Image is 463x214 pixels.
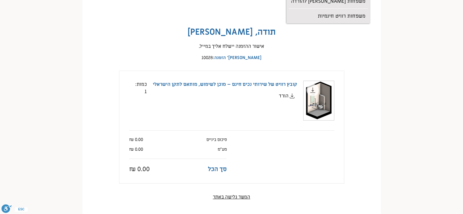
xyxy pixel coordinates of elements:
span: 0.00 ₪ [129,137,143,142]
a: הורד [153,92,297,100]
span: סך הכל [208,165,227,173]
span: 10028 [202,55,213,61]
p: משפחות רוויט חינמיות [315,9,368,23]
span: אישור ההזמנה יישלח אליך במייל. [199,43,264,50]
span: 0.00 ₪ [129,146,143,152]
img: קובץ רוויט של שירותי נכים חינם – מוכן לשימוש, מותאם לתקן הישראלי [303,81,334,120]
span: סיכום ביניים [206,137,227,142]
span: מע״מ [218,146,227,152]
div: קובץ רוויט של שירותי נכים חינם – מוכן לשימוש, מותאם לתקן הישראלי [153,81,297,88]
div: כמות: 1 [135,81,147,95]
a: המשך גלישה באתר [213,194,250,200]
span: 0.00 ₪ [129,165,150,173]
a: משפחות רוויט חינמיות [288,9,368,23]
span: [PERSON_NAME]' הזמנה: [213,55,261,61]
span: הורד [279,92,289,100]
span: תודה, [PERSON_NAME] [188,26,276,38]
